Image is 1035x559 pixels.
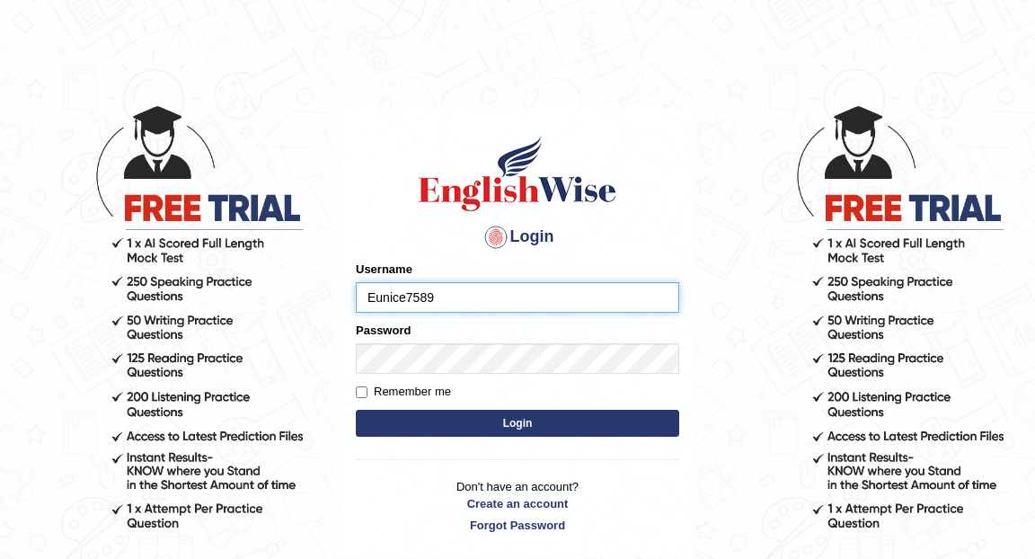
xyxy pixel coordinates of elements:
a: Create an account [356,495,679,512]
img: Logo of English Wise sign in for intelligent practice with AI [415,133,620,214]
p: Don't have an account? [356,478,679,534]
h4: Login [356,223,679,252]
label: Remember me [356,383,451,401]
input: Remember me [356,386,367,398]
button: Login [356,410,679,437]
a: Forgot Password [356,517,679,534]
label: Username [356,261,412,278]
label: Password [356,322,411,339]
